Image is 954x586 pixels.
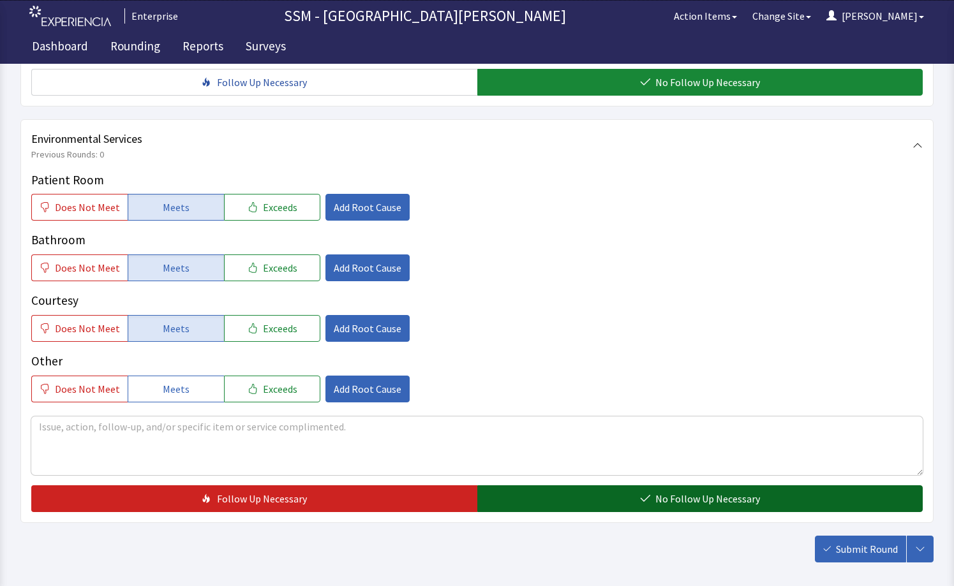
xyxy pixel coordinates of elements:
[163,200,190,215] span: Meets
[128,376,224,402] button: Meets
[101,32,170,64] a: Rounding
[655,75,760,90] span: No Follow Up Necessary
[224,315,320,342] button: Exceeds
[334,260,401,275] span: Add Root Cause
[29,6,111,27] img: experiencia_logo.png
[55,200,120,215] span: Does Not Meet
[217,75,307,90] span: Follow Up Necessary
[477,485,923,512] button: No Follow Up Necessary
[128,315,224,342] button: Meets
[819,3,932,29] button: [PERSON_NAME]
[334,381,401,397] span: Add Root Cause
[31,148,913,161] span: Previous Rounds: 0
[224,254,320,281] button: Exceeds
[31,194,128,221] button: Does Not Meet
[128,254,224,281] button: Meets
[31,291,923,310] p: Courtesy
[325,254,410,281] button: Add Root Cause
[31,376,128,402] button: Does Not Meet
[745,3,819,29] button: Change Site
[325,315,410,342] button: Add Root Cause
[836,541,898,557] span: Submit Round
[31,352,923,370] p: Other
[31,171,923,189] p: Patient Room
[325,194,410,221] button: Add Root Cause
[31,485,477,512] button: Follow Up Necessary
[224,194,320,221] button: Exceeds
[263,260,297,275] span: Exceeds
[31,231,923,249] p: Bathroom
[325,376,410,402] button: Add Root Cause
[163,381,190,397] span: Meets
[263,381,297,397] span: Exceeds
[22,32,98,64] a: Dashboard
[236,32,295,64] a: Surveys
[173,32,233,64] a: Reports
[334,321,401,336] span: Add Root Cause
[55,381,120,397] span: Does Not Meet
[477,69,923,96] button: No Follow Up Necessary
[128,194,224,221] button: Meets
[655,491,760,506] span: No Follow Up Necessary
[55,321,120,336] span: Does Not Meet
[31,315,128,342] button: Does Not Meet
[183,6,666,26] p: SSM - [GEOGRAPHIC_DATA][PERSON_NAME]
[163,260,190,275] span: Meets
[31,69,477,96] button: Follow Up Necessary
[263,321,297,336] span: Exceeds
[334,200,401,215] span: Add Root Cause
[815,536,906,562] button: Submit Round
[217,491,307,506] span: Follow Up Necessary
[55,260,120,275] span: Does Not Meet
[124,8,178,24] div: Enterprise
[666,3,745,29] button: Action Items
[224,376,320,402] button: Exceeds
[31,254,128,281] button: Does Not Meet
[31,130,913,148] span: Environmental Services
[263,200,297,215] span: Exceeds
[163,321,190,336] span: Meets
